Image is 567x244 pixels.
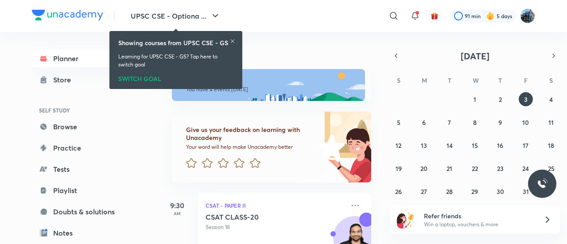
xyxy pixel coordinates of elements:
button: October 15, 2025 [468,138,482,152]
button: October 22, 2025 [468,161,482,175]
button: October 5, 2025 [392,115,406,129]
button: October 4, 2025 [544,92,558,106]
button: October 29, 2025 [468,184,482,198]
a: Planner [32,50,135,67]
abbr: October 18, 2025 [548,141,554,150]
img: ttu [537,178,548,189]
h6: Showing courses from UPSC CSE - GS [118,38,228,47]
abbr: October 25, 2025 [548,164,555,173]
button: October 7, 2025 [443,115,457,129]
button: October 2, 2025 [493,92,507,106]
abbr: October 22, 2025 [472,164,478,173]
button: October 20, 2025 [417,161,431,175]
button: October 28, 2025 [443,184,457,198]
h5: CSAT CLASS-20 [206,213,316,221]
abbr: October 11, 2025 [548,118,554,127]
abbr: October 4, 2025 [549,95,553,104]
abbr: October 16, 2025 [497,141,503,150]
abbr: Monday [422,76,427,85]
abbr: Wednesday [473,76,479,85]
img: avatar [431,12,439,20]
p: AM [159,211,195,216]
img: streak [486,12,495,20]
h6: Good afternoon, I [186,77,357,85]
abbr: October 24, 2025 [522,164,529,173]
button: October 12, 2025 [392,138,406,152]
abbr: October 8, 2025 [473,118,477,127]
button: October 26, 2025 [392,184,406,198]
button: October 11, 2025 [544,115,558,129]
abbr: October 5, 2025 [397,118,400,127]
div: Store [53,74,76,85]
abbr: October 12, 2025 [396,141,401,150]
abbr: October 1, 2025 [474,95,476,104]
img: referral [397,211,415,229]
span: [DATE] [461,50,489,62]
a: Store [32,71,135,89]
p: Learning for UPSC CSE - GS? Tap here to switch goal [118,53,233,69]
button: October 24, 2025 [519,161,533,175]
a: Doubts & solutions [32,203,135,221]
h6: SELF STUDY [32,103,135,118]
a: Company Logo [32,10,103,23]
img: feedback_image [288,112,371,182]
abbr: October 15, 2025 [472,141,478,150]
button: October 25, 2025 [544,161,558,175]
button: October 18, 2025 [544,138,558,152]
a: Playlist [32,182,135,199]
abbr: October 7, 2025 [448,118,451,127]
button: October 31, 2025 [519,184,533,198]
a: Tests [32,160,135,178]
button: October 14, 2025 [443,138,457,152]
button: avatar [427,9,442,23]
button: October 16, 2025 [493,138,507,152]
p: Your word will help make Unacademy better [186,143,315,151]
p: You have 4 events [DATE] [186,86,357,93]
abbr: October 20, 2025 [420,164,427,173]
button: October 21, 2025 [443,161,457,175]
p: Session 18 [206,223,345,231]
abbr: Thursday [498,76,502,85]
abbr: October 21, 2025 [447,164,452,173]
abbr: October 9, 2025 [498,118,502,127]
button: October 27, 2025 [417,184,431,198]
abbr: October 30, 2025 [497,187,504,196]
h6: Give us your feedback on learning with Unacademy [186,126,315,142]
p: Win a laptop, vouchers & more [424,221,533,229]
abbr: October 28, 2025 [446,187,453,196]
abbr: Friday [524,76,528,85]
abbr: Tuesday [448,76,451,85]
abbr: October 13, 2025 [421,141,427,150]
abbr: October 6, 2025 [422,118,426,127]
abbr: October 27, 2025 [421,187,427,196]
button: October 13, 2025 [417,138,431,152]
button: October 3, 2025 [519,92,533,106]
button: October 8, 2025 [468,115,482,129]
abbr: October 17, 2025 [523,141,528,150]
a: Notes [32,224,135,242]
img: afternoon [172,69,365,101]
div: SWITCH GOAL [118,72,233,82]
button: October 9, 2025 [493,115,507,129]
a: Browse [32,118,135,136]
button: October 19, 2025 [392,161,406,175]
button: October 23, 2025 [493,161,507,175]
h4: [DATE] [172,50,380,60]
abbr: October 19, 2025 [396,164,402,173]
p: CSAT - Paper II [206,200,345,211]
a: Practice [32,139,135,157]
h6: Refer friends [424,211,533,221]
abbr: October 23, 2025 [497,164,504,173]
abbr: October 31, 2025 [523,187,529,196]
abbr: Sunday [397,76,400,85]
abbr: October 14, 2025 [447,141,453,150]
img: I A S babu [520,8,535,23]
button: October 6, 2025 [417,115,431,129]
abbr: October 29, 2025 [471,187,478,196]
button: [DATE] [402,50,548,62]
button: October 17, 2025 [519,138,533,152]
button: October 10, 2025 [519,115,533,129]
abbr: October 10, 2025 [522,118,529,127]
abbr: October 3, 2025 [524,95,528,104]
h5: 9:30 [159,200,195,211]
